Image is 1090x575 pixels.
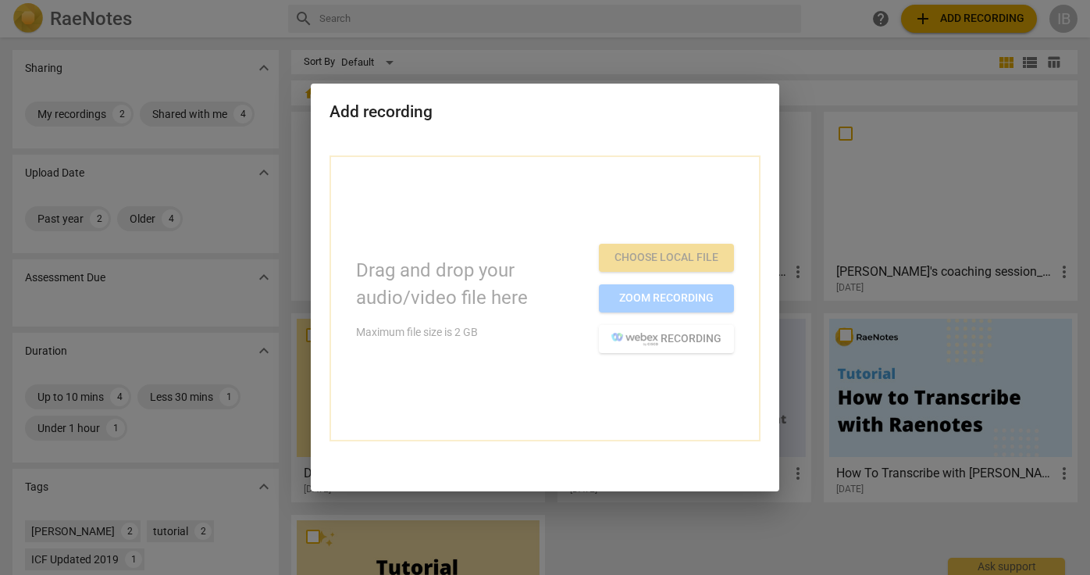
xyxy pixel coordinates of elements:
span: Zoom recording [611,291,721,306]
span: recording [611,331,721,347]
button: Zoom recording [599,284,734,312]
p: Drag and drop your audio/video file here [356,257,586,312]
button: Choose local file [599,244,734,272]
span: Choose local file [611,250,721,266]
h2: Add recording [329,102,761,122]
p: Maximum file size is 2 GB [356,324,586,341]
button: recording [599,325,734,353]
